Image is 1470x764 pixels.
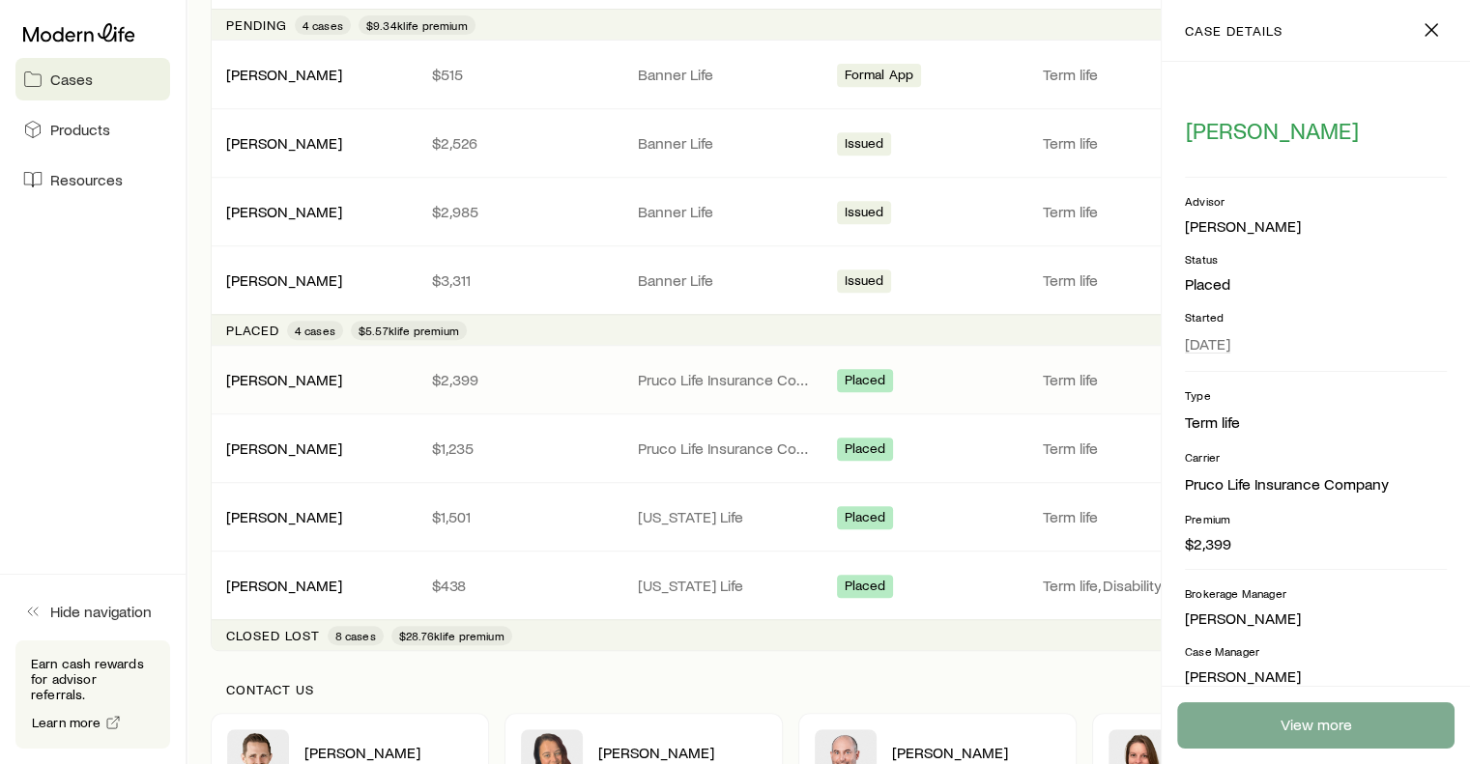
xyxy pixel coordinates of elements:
a: View more [1177,702,1455,749]
span: Products [50,120,110,139]
div: [PERSON_NAME] [226,370,342,390]
p: [PERSON_NAME] [1185,608,1447,628]
div: [PERSON_NAME] [226,270,342,291]
p: Earn cash rewards for advisor referrals. [31,656,155,702]
p: Status [1185,251,1447,267]
p: Term life, Disability [1043,576,1233,595]
span: Learn more [32,716,101,729]
p: Advisor [1185,193,1447,209]
p: Banner Life [638,270,813,290]
p: Carrier [1185,449,1447,465]
p: $3,311 [432,270,607,290]
span: $9.34k life premium [366,17,468,33]
a: Resources [15,158,170,201]
p: $2,399 [432,370,607,389]
p: Banner Life [638,202,813,221]
span: Placed [845,509,886,529]
p: case details [1185,23,1283,39]
span: Resources [50,170,123,189]
div: Earn cash rewards for advisor referrals.Learn more [15,640,170,749]
p: $515 [432,65,607,84]
a: [PERSON_NAME] [226,65,342,83]
p: Premium [1185,511,1447,526]
span: Issued [845,135,884,156]
p: Term life [1043,202,1233,221]
a: [PERSON_NAME] [226,370,342,388]
span: 8 cases [335,628,376,643]
span: Placed [845,578,886,598]
p: $2,985 [432,202,607,221]
p: Started [1185,309,1447,325]
p: Banner Life [638,133,813,153]
p: $2,399 [1185,534,1447,553]
span: Placed [845,372,886,392]
p: Brokerage Manager [1185,585,1447,601]
span: $5.57k life premium [359,323,459,338]
p: Term life [1043,65,1233,84]
span: 4 cases [295,323,335,338]
p: Term life [1043,133,1233,153]
div: [PERSON_NAME] [226,507,342,527]
p: Case Manager [1185,643,1447,659]
div: [PERSON_NAME] [226,133,342,154]
a: [PERSON_NAME] [226,439,342,457]
button: Hide navigation [15,590,170,633]
p: Pruco Life Insurance Company [638,370,813,389]
a: [PERSON_NAME] [226,202,342,220]
p: Closed lost [226,628,320,643]
p: Pruco Life Insurance Company [638,439,813,458]
a: [PERSON_NAME] [226,507,342,525]
p: Term life [1043,507,1233,526]
span: $28.76k life premium [399,628,504,643]
p: Placed [1185,274,1447,294]
a: [PERSON_NAME] [226,576,342,594]
p: [PERSON_NAME] [304,743,473,762]
p: [US_STATE] Life [638,507,813,526]
p: $2,526 [432,133,607,153]
p: Term life [1043,370,1233,389]
p: [PERSON_NAME] [1185,666,1447,686]
p: [PERSON_NAME] [598,743,766,762]
span: 4 cases [303,17,343,33]
a: Cases [15,58,170,100]
p: [PERSON_NAME] [892,743,1060,762]
div: [PERSON_NAME] [226,202,342,222]
span: [PERSON_NAME] [1186,117,1359,144]
button: [PERSON_NAME] [1185,116,1360,146]
p: Pending [226,17,287,33]
div: [PERSON_NAME] [226,576,342,596]
p: Term life [1043,270,1233,290]
div: [PERSON_NAME] [226,65,342,85]
div: [PERSON_NAME] [1185,216,1301,237]
p: $438 [432,576,607,595]
span: Issued [845,272,884,293]
span: Cases [50,70,93,89]
span: Hide navigation [50,602,152,621]
p: $1,235 [432,439,607,458]
span: Placed [845,440,886,461]
p: $1,501 [432,507,607,526]
p: [US_STATE] Life [638,576,813,595]
span: Formal App [845,67,914,87]
a: Products [15,108,170,151]
p: Type [1185,387,1447,403]
a: [PERSON_NAME] [226,270,342,289]
p: Banner Life [638,65,813,84]
li: Pruco Life Insurance Company [1185,472,1447,495]
span: [DATE] [1185,334,1230,354]
a: [PERSON_NAME] [226,133,342,152]
div: [PERSON_NAME] [226,439,342,459]
p: Contact us [226,682,1431,697]
p: Term life [1043,439,1233,458]
p: Placed [226,323,279,338]
li: Term life [1185,410,1447,434]
span: Issued [845,204,884,224]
